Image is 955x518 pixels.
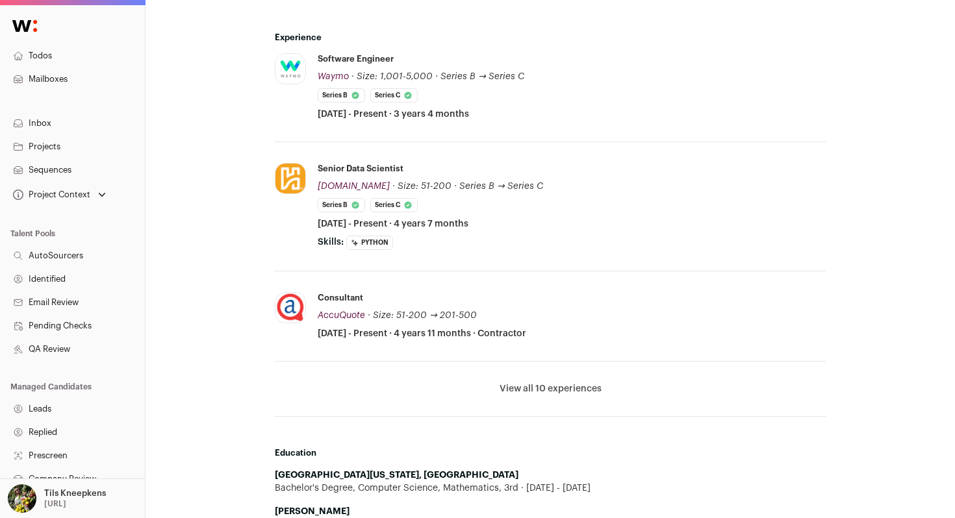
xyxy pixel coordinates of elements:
span: [DATE] - Present · 3 years 4 months [318,108,469,121]
span: · Size: 51-200 [392,182,452,191]
li: Python [346,236,393,250]
img: 6689865-medium_jpg [8,484,36,513]
span: [DOMAIN_NAME] [318,182,390,191]
div: Senior Data Scientist [318,163,403,175]
p: [URL] [44,499,66,509]
li: Series B [318,88,365,103]
img: Wellfound [5,13,44,39]
span: Waymo [318,72,349,81]
span: Series B → Series C [440,72,524,81]
p: Tils Kneepkens [44,488,106,499]
li: Series C [370,88,418,103]
button: Open dropdown [5,484,108,513]
span: [DATE] - Present · 4 years 11 months · Contractor [318,327,526,340]
span: · Size: 51-200 → 201-500 [368,311,477,320]
span: [DATE] - Present · 4 years 7 months [318,217,468,230]
strong: [PERSON_NAME] [275,507,350,516]
span: · Size: 1,001-5,000 [351,72,433,81]
h2: Education [275,448,826,458]
span: Skills: [318,236,344,249]
button: View all 10 experiences [500,382,602,395]
img: 9f259bf02c4d7914b2c7bdcff63a3ec87112ff1cc6aa3d1be7e5a6a48f645f69.jpg [275,54,305,84]
button: Open dropdown [10,186,108,204]
h2: Experience [275,32,826,43]
span: · [435,70,438,83]
div: Consultant [318,292,363,304]
span: Series B → Series C [459,182,543,191]
div: Software Engineer [318,53,394,65]
img: 2108aae58b40e231a98b7d1b1ab1e2d85791d28744e124a6f205bcc7fa431ac7.jpg [275,293,305,323]
span: · [454,180,457,193]
strong: [GEOGRAPHIC_DATA][US_STATE], [GEOGRAPHIC_DATA] [275,471,518,480]
span: AccuQuote [318,311,365,320]
div: Project Context [10,190,90,200]
img: b87fc0d5229f4f8ef90e570c859d4fe045e894a3148d47a61297acdb754b37eb.png [275,164,305,193]
li: Series B [318,198,365,212]
div: Bachelor's Degree, Computer Science, Mathematics, 3rd [275,482,826,495]
span: [DATE] - [DATE] [518,482,591,495]
li: Series C [370,198,418,212]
